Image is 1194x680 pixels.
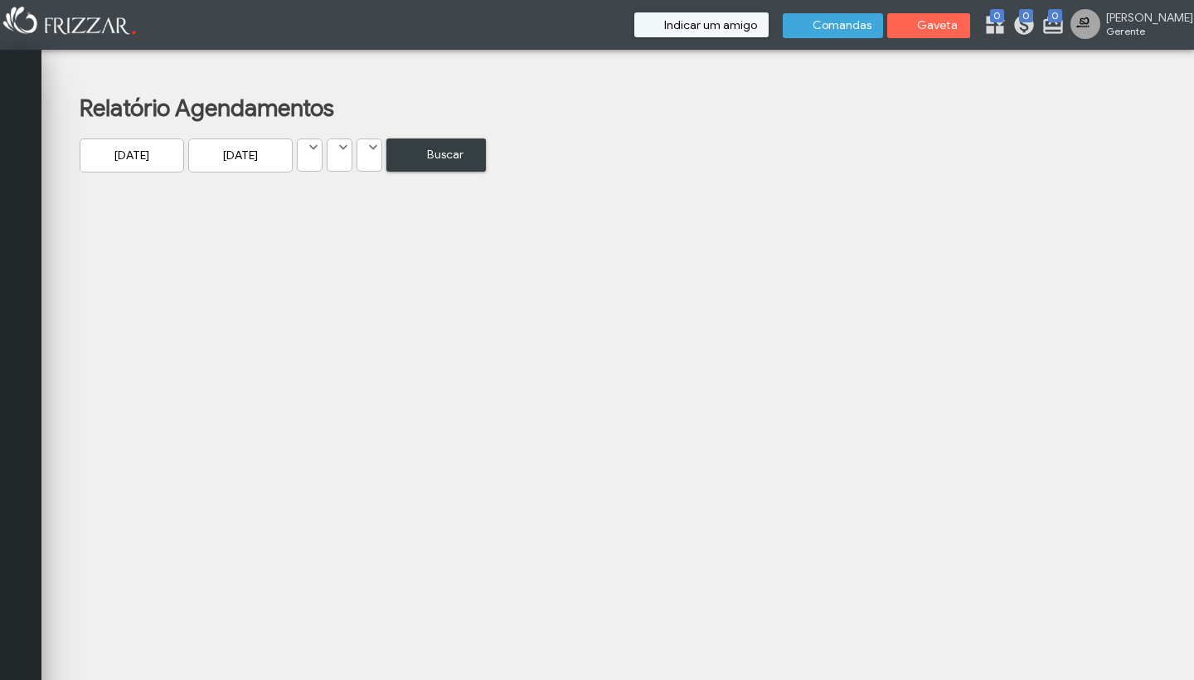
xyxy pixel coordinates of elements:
input: Data Inicial [80,138,184,172]
span: Comandas [813,20,871,32]
button: Comandas [783,13,883,38]
span: [PERSON_NAME] [1106,11,1181,25]
button: Buscar [386,138,486,172]
span: 0 [990,9,1004,22]
span: Indicar um amigo [664,20,757,32]
span: Gaveta [917,20,959,32]
a: 0 [1012,13,1029,40]
span: 0 [1019,9,1033,22]
button: Indicar um amigo [634,12,769,37]
a: 0 [983,13,1000,40]
button: Gaveta [887,13,970,38]
h1: Relatório Agendamentos [80,94,1135,123]
input: Data Final [188,138,293,172]
a: [PERSON_NAME] Gerente [1070,9,1186,42]
span: 0 [1048,9,1062,22]
span: Gerente [1106,25,1181,37]
span: Buscar [416,142,474,168]
a: 0 [1041,13,1058,40]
